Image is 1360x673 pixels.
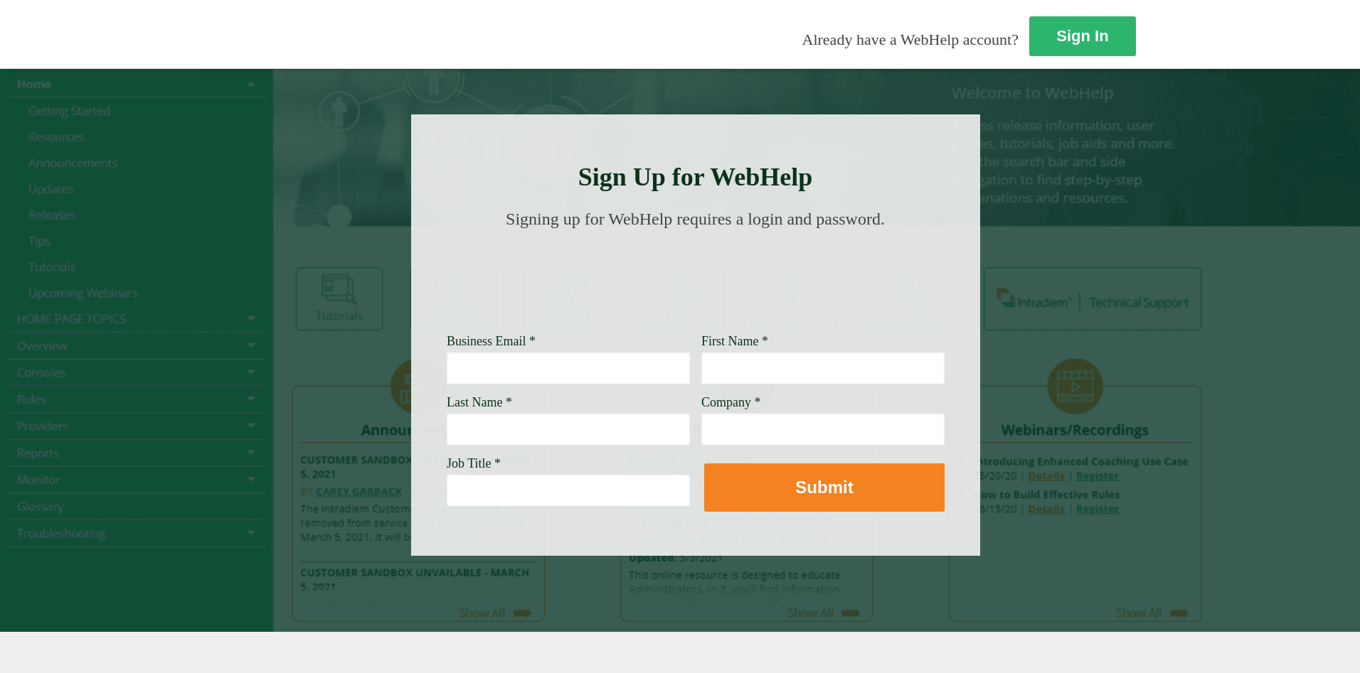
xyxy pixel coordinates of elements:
strong: Sign In [1056,27,1108,45]
span: Job Title * [447,456,501,470]
img: Need Credentials? Sign up below. Have Credentials? Use the sign-in button. [455,243,936,314]
span: Business Email * [447,334,536,348]
a: Sign In [1029,16,1136,56]
span: First Name * [701,334,768,348]
span: Last Name * [447,395,512,409]
button: Submit [704,463,945,512]
span: Company * [701,395,761,409]
span: Signing up for WebHelp requires a login and password. [506,210,885,228]
span: Already have a WebHelp account? [802,31,1019,48]
strong: Sign Up for WebHelp [578,163,813,191]
strong: Submit [795,478,853,497]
